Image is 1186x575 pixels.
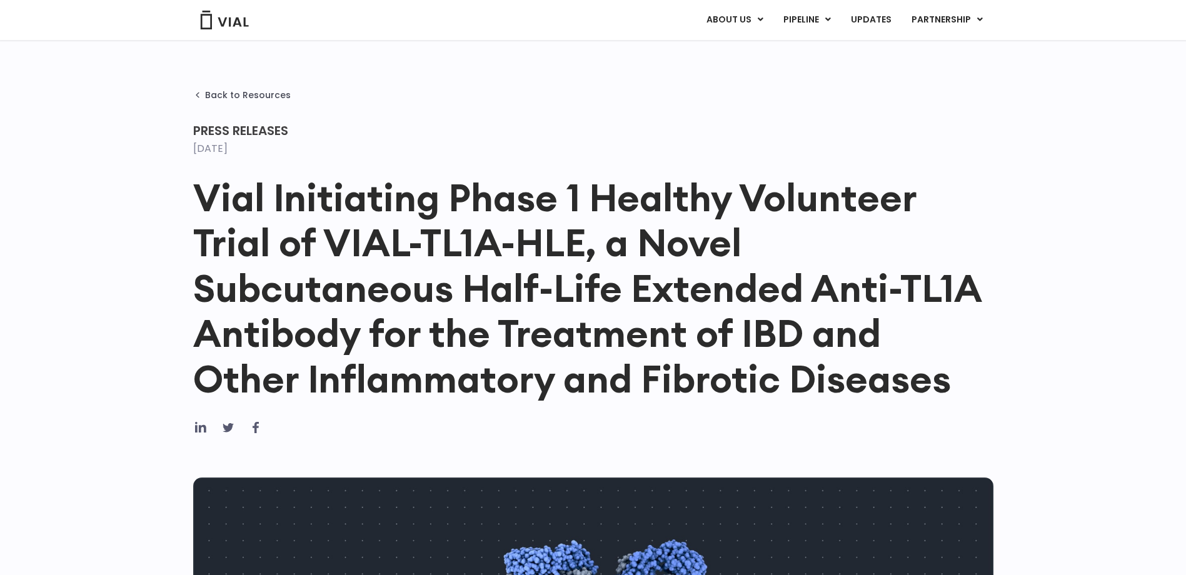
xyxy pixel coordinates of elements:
div: Share on facebook [248,420,263,435]
span: Back to Resources [205,90,291,100]
time: [DATE] [193,141,228,156]
span: Press Releases [193,122,288,139]
h1: Vial Initiating Phase 1 Healthy Volunteer Trial of VIAL-TL1A-HLE, a Novel Subcutaneous Half-Life ... [193,175,993,401]
a: UPDATES [841,9,901,31]
img: Vial Logo [199,11,249,29]
a: ABOUT USMenu Toggle [696,9,773,31]
a: PARTNERSHIPMenu Toggle [902,9,993,31]
a: PIPELINEMenu Toggle [773,9,840,31]
div: Share on twitter [221,420,236,435]
a: Back to Resources [193,90,291,100]
div: Share on linkedin [193,420,208,435]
